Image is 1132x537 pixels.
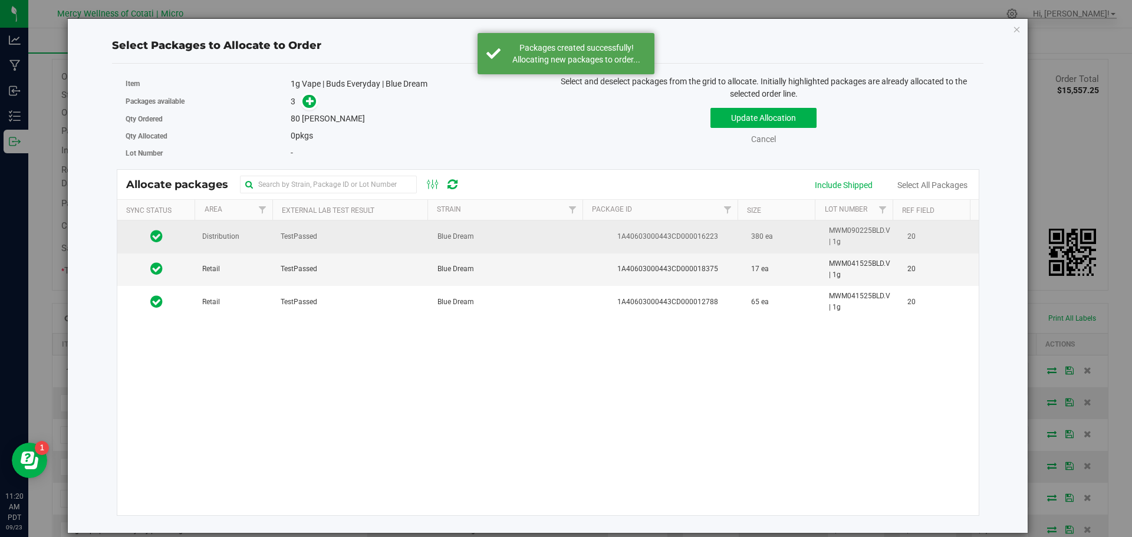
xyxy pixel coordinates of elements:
[594,296,737,308] span: 1A40603000443CD000012788
[829,258,893,281] span: MWM041525BLD.V | 1g
[282,206,374,215] a: External Lab Test Result
[291,148,293,157] span: -
[907,296,916,308] span: 20
[202,296,220,308] span: Retail
[150,294,163,310] span: In Sync
[747,206,761,215] a: Size
[205,205,222,213] a: Area
[112,38,983,54] div: Select Packages to Allocate to Order
[126,178,240,191] span: Allocate packages
[126,206,172,215] a: Sync Status
[561,77,967,98] span: Select and deselect packages from the grid to allocate. Initially highlighted packages are alread...
[751,134,776,144] a: Cancel
[751,296,769,308] span: 65 ea
[126,96,291,107] label: Packages available
[281,231,317,242] span: TestPassed
[825,205,867,213] a: Lot Number
[829,225,893,248] span: MWM090225BLD.V | 1g
[291,114,300,123] span: 80
[815,179,873,192] div: Include Shipped
[291,131,295,140] span: 0
[751,263,769,275] span: 17 ea
[240,176,417,193] input: Search by Strain, Package ID or Lot Number
[126,78,291,89] label: Item
[202,231,239,242] span: Distribution
[291,97,295,106] span: 3
[907,263,916,275] span: 20
[126,114,291,124] label: Qty Ordered
[902,206,934,215] a: Ref Field
[907,231,916,242] span: 20
[281,263,317,275] span: TestPassed
[873,200,893,220] a: Filter
[592,205,632,213] a: Package Id
[710,108,817,128] button: Update Allocation
[437,263,474,275] span: Blue Dream
[150,228,163,245] span: In Sync
[202,263,220,275] span: Retail
[252,200,272,220] a: Filter
[829,291,893,313] span: MWM041525BLD.V | 1g
[302,114,365,123] span: [PERSON_NAME]
[291,78,539,90] div: 1g Vape | Buds Everyday | Blue Dream
[35,441,49,455] iframe: Resource center unread badge
[563,200,583,220] a: Filter
[437,296,474,308] span: Blue Dream
[897,180,968,190] a: Select All Packages
[126,148,291,159] label: Lot Number
[437,231,474,242] span: Blue Dream
[150,261,163,277] span: In Sync
[718,200,738,220] a: Filter
[594,231,737,242] span: 1A40603000443CD000016223
[12,443,47,478] iframe: Resource center
[126,131,291,141] label: Qty Allocated
[507,42,646,65] div: Packages created successfully! Allocating new packages to order...
[594,263,737,275] span: 1A40603000443CD000018375
[291,131,313,140] span: pkgs
[437,205,461,213] a: Strain
[751,231,773,242] span: 380 ea
[281,296,317,308] span: TestPassed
